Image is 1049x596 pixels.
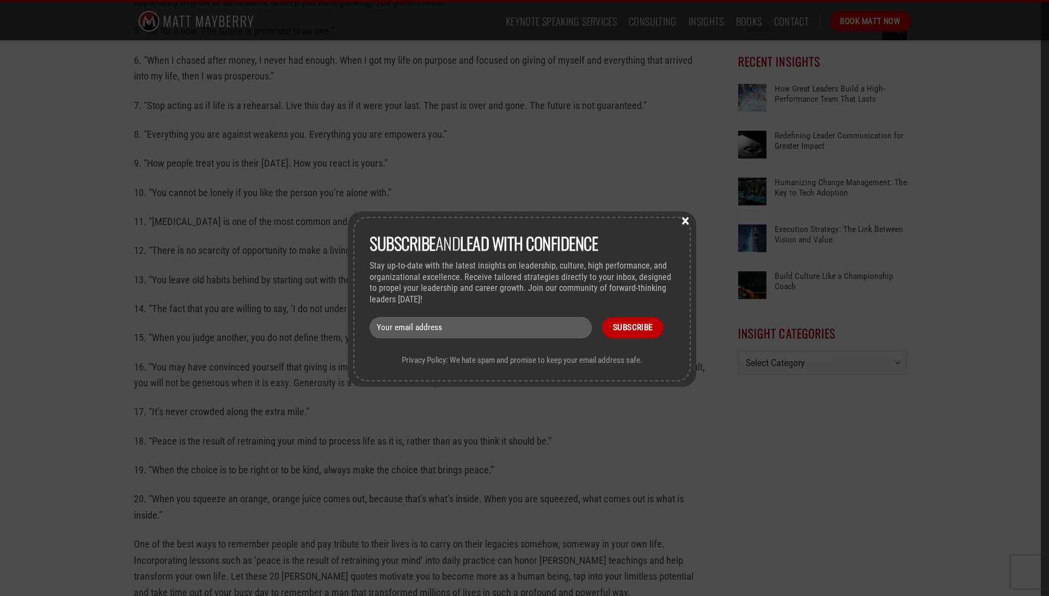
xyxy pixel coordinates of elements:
input: Your email address [370,317,592,338]
span: and [370,230,598,256]
input: Subscribe [602,317,664,338]
button: Close [677,215,694,225]
strong: Subscribe [370,230,435,256]
p: Stay up-to-date with the latest insights on leadership, culture, high performance, and organizati... [370,260,674,306]
strong: lead with Confidence [460,230,598,256]
p: Privacy Policy: We hate spam and promise to keep your email address safe. [370,355,674,365]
